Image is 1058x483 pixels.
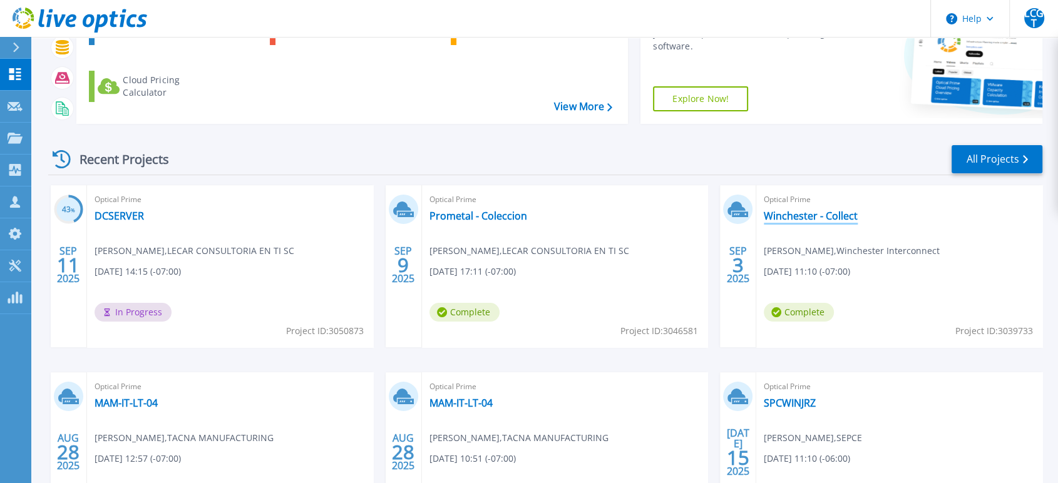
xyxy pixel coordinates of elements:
span: [PERSON_NAME] , LECAR CONSULTORIA EN TI SC [429,244,629,258]
div: SEP 2025 [56,242,80,288]
span: Complete [764,303,834,322]
span: 28 [57,447,80,457]
span: 11 [57,260,80,270]
span: [PERSON_NAME] , Winchester Interconnect [764,244,940,258]
div: AUG 2025 [56,429,80,475]
a: MAM-IT-LT-04 [95,397,158,409]
a: Cloud Pricing Calculator [89,71,229,102]
a: SPCWINJRZ [764,397,816,409]
span: [DATE] 11:10 (-07:00) [764,265,850,278]
div: AUG 2025 [391,429,415,475]
span: [DATE] 14:15 (-07:00) [95,265,181,278]
span: Project ID: 3039733 [955,324,1033,338]
span: [PERSON_NAME] , SEPCE [764,431,862,445]
span: [DATE] 11:10 (-06:00) [764,452,850,465]
span: Optical Prime [764,380,1035,394]
span: 9 [398,260,409,270]
div: SEP 2025 [726,242,750,288]
a: All Projects [952,145,1042,173]
a: Explore Now! [653,86,748,111]
div: Recent Projects [48,144,186,175]
div: Cloud Pricing Calculator [123,74,223,99]
span: 15 [727,452,749,463]
a: MAM-IT-LT-04 [429,397,493,409]
span: [DATE] 17:11 (-07:00) [429,265,516,278]
a: DCSERVER [95,210,144,222]
span: Optical Prime [429,380,701,394]
span: 3 [732,260,744,270]
span: % [71,206,75,213]
span: Project ID: 3046581 [620,324,698,338]
span: [PERSON_NAME] , TACNA MANUFACTURING [95,431,274,445]
h3: 43 [54,203,83,217]
a: Winchester - Collect [764,210,858,222]
div: [DATE] 2025 [726,429,750,475]
span: Project ID: 3050873 [286,324,364,338]
span: [PERSON_NAME] , LECAR CONSULTORIA EN TI SC [95,244,294,258]
span: Optical Prime [95,193,366,206]
span: 28 [392,447,414,457]
span: [DATE] 12:57 (-07:00) [95,452,181,465]
a: View More [554,101,612,113]
span: Optical Prime [95,380,366,394]
div: SEP 2025 [391,242,415,288]
span: In Progress [95,303,172,322]
span: Complete [429,303,500,322]
span: Optical Prime [764,193,1035,206]
span: LCGT [1024,8,1044,28]
a: Prometal - Coleccion [429,210,527,222]
span: Optical Prime [429,193,701,206]
span: [DATE] 10:51 (-07:00) [429,452,516,465]
span: [PERSON_NAME] , TACNA MANUFACTURING [429,431,609,445]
